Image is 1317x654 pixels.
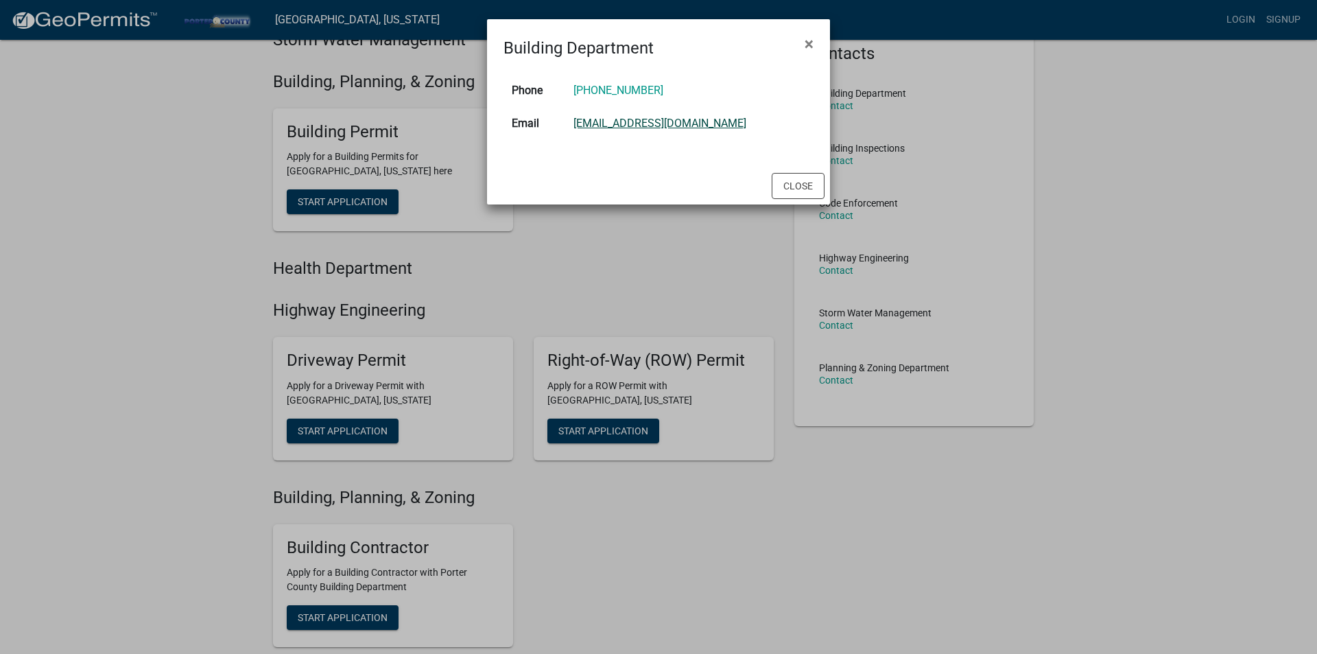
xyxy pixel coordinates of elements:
button: Close [772,173,824,199]
span: × [805,34,814,54]
button: Close [794,25,824,63]
th: Email [503,107,565,140]
a: [PHONE_NUMBER] [573,84,663,97]
h4: Building Department [503,36,654,60]
th: Phone [503,74,565,107]
a: [EMAIL_ADDRESS][DOMAIN_NAME] [573,117,746,130]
